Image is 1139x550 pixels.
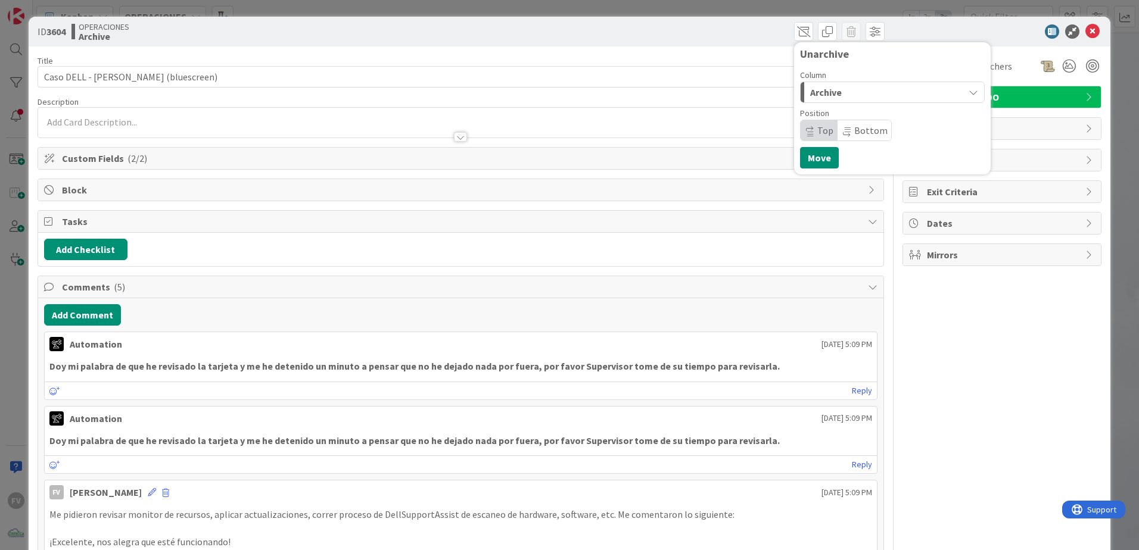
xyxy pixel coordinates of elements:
[800,147,839,168] button: Move
[634,360,780,372] strong: tome de su tiempo para revisarla.
[927,216,1079,230] span: Dates
[49,508,872,521] p: Me pidieron revisar monitor de recursos, aplicar actualizaciones, correr proceso de DellSupportAs...
[25,2,54,16] span: Support
[44,304,121,326] button: Add Comment
[800,48,985,60] div: Unarchive
[852,457,872,472] a: Reply
[62,183,862,197] span: Block
[79,32,129,41] b: Archive
[852,383,872,398] a: Reply
[927,185,1079,199] span: Exit Criteria
[821,486,872,499] span: [DATE] 5:09 PM
[79,22,129,32] span: OPERACIONES
[49,360,633,372] strong: Doy mi palabra de que he revisado la tarjeta y me he detenido un minuto a pensar que no he dejado...
[973,59,1012,73] span: Watchers
[70,411,122,426] div: Automation
[810,85,842,100] span: Archive
[38,96,79,107] span: Description
[70,485,142,499] div: [PERSON_NAME]
[49,535,872,549] p: ¡Excelente, nos alegra que esté funcionando!
[46,26,66,37] b: 3604
[44,239,127,260] button: Add Checklist
[817,124,833,136] span: Top
[49,435,633,446] strong: Doy mi palabra de que he revisado la tarjeta y me he detenido un minuto a pensar que no he dejado...
[854,124,888,136] span: Bottom
[821,338,872,351] span: [DATE] 5:09 PM
[634,435,780,446] strong: tome de su tiempo para revisarla.
[800,82,985,103] button: Archive
[38,55,53,66] label: Title
[927,121,1079,136] span: Metrics
[927,90,1079,104] span: NO PLANIFICADO
[70,337,122,351] div: Automation
[62,151,862,165] span: Custom Fields
[62,280,862,294] span: Comments
[927,153,1079,167] span: Links
[114,281,125,293] span: ( 5 )
[821,412,872,424] span: [DATE] 5:09 PM
[927,248,1079,262] span: Mirrors
[49,485,64,499] div: FV
[62,214,862,229] span: Tasks
[800,71,826,79] span: Column
[127,152,147,164] span: ( 2/2 )
[38,66,884,87] input: type card name here...
[38,24,66,39] span: ID
[800,109,829,117] span: Position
